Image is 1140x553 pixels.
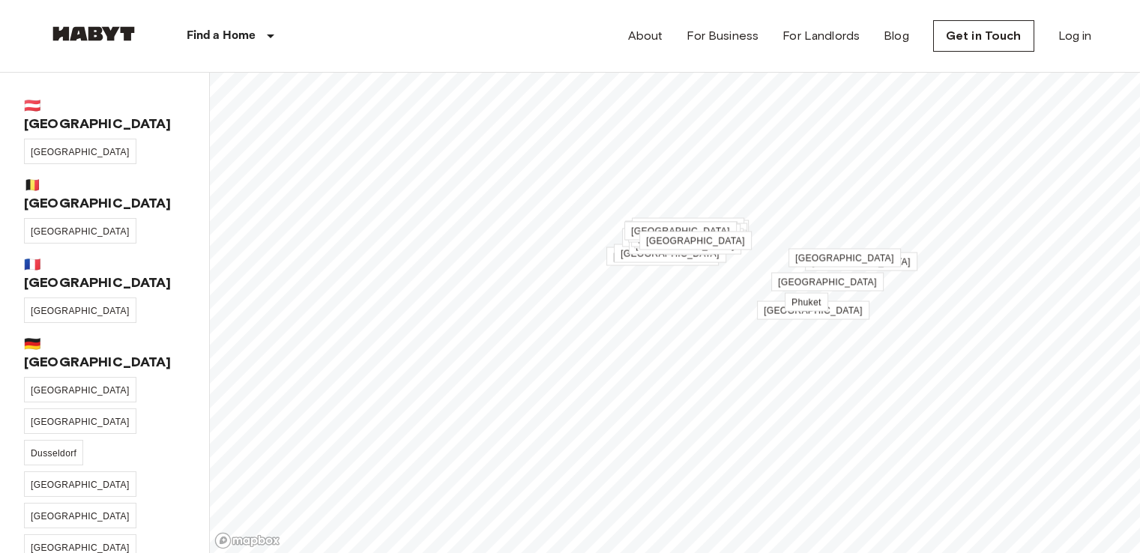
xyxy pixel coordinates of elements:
span: [GEOGRAPHIC_DATA] [31,543,130,553]
div: Map marker [614,247,726,262]
div: Map marker [632,220,744,236]
a: [GEOGRAPHIC_DATA] [24,139,136,164]
span: 🇩🇪 [GEOGRAPHIC_DATA] [24,335,185,371]
span: [GEOGRAPHIC_DATA] [613,252,712,262]
span: [GEOGRAPHIC_DATA] [631,226,730,237]
span: [GEOGRAPHIC_DATA] [764,306,863,316]
a: [GEOGRAPHIC_DATA] [24,408,136,434]
a: [GEOGRAPHIC_DATA] [624,222,737,241]
span: [GEOGRAPHIC_DATA] [31,417,130,427]
div: Map marker [631,231,744,247]
a: For Business [687,27,759,45]
a: [GEOGRAPHIC_DATA] [639,232,752,250]
a: For Landlords [782,27,860,45]
span: [GEOGRAPHIC_DATA] [621,249,720,259]
span: [GEOGRAPHIC_DATA] [646,236,745,247]
div: Map marker [805,255,917,271]
div: Map marker [624,224,737,240]
a: Get in Touch [933,20,1034,52]
span: [GEOGRAPHIC_DATA] [31,511,130,522]
a: [GEOGRAPHIC_DATA] [632,218,744,237]
a: [GEOGRAPHIC_DATA] [614,244,726,263]
div: Map marker [788,251,901,267]
a: [GEOGRAPHIC_DATA] [629,236,741,255]
img: Habyt [49,26,139,41]
span: [GEOGRAPHIC_DATA] [31,147,130,157]
a: Dusseldorf [24,440,83,465]
a: [GEOGRAPHIC_DATA] [606,247,719,266]
a: [GEOGRAPHIC_DATA] [622,229,735,247]
span: Phuket [791,297,821,308]
a: [GEOGRAPHIC_DATA] [24,503,136,528]
span: [GEOGRAPHIC_DATA] [812,257,911,268]
div: Map marker [771,275,884,291]
a: [GEOGRAPHIC_DATA] [788,249,901,268]
span: [GEOGRAPHIC_DATA] [642,228,741,238]
a: Blog [884,27,909,45]
div: Map marker [628,226,741,242]
div: Map marker [757,303,869,319]
div: Map marker [629,238,741,254]
span: [GEOGRAPHIC_DATA] [639,223,738,233]
a: [GEOGRAPHIC_DATA] [771,273,884,291]
a: [GEOGRAPHIC_DATA] [757,301,869,320]
a: Phuket [785,293,828,312]
span: [GEOGRAPHIC_DATA] [31,226,130,237]
div: Map marker [606,250,719,265]
span: 🇦🇹 [GEOGRAPHIC_DATA] [24,97,185,133]
a: About [628,27,663,45]
div: Map marker [622,231,735,247]
span: [GEOGRAPHIC_DATA] [31,385,130,396]
a: Log in [1058,27,1092,45]
div: Map marker [639,234,752,250]
a: [GEOGRAPHIC_DATA] [24,218,136,244]
a: [GEOGRAPHIC_DATA] [24,471,136,497]
div: Map marker [634,232,747,248]
span: 🇫🇷 [GEOGRAPHIC_DATA] [24,256,185,291]
a: [GEOGRAPHIC_DATA] [625,221,738,240]
span: 🇧🇪 [GEOGRAPHIC_DATA] [24,176,185,212]
span: [GEOGRAPHIC_DATA] [778,277,877,288]
a: [GEOGRAPHIC_DATA] [24,377,136,402]
a: Mapbox logo [214,532,280,549]
span: [GEOGRAPHIC_DATA] [795,253,894,264]
div: Map marker [785,295,828,311]
a: [GEOGRAPHIC_DATA] [24,297,136,323]
span: Dusseldorf [31,448,76,459]
p: Find a Home [187,27,256,45]
span: [GEOGRAPHIC_DATA] [31,306,130,316]
span: [GEOGRAPHIC_DATA] [31,480,130,490]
